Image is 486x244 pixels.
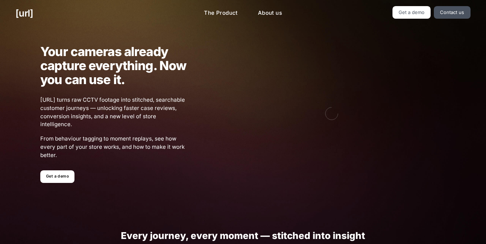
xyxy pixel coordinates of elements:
[40,170,74,183] a: Get a demo
[434,6,471,19] a: Contact us
[392,6,431,19] a: Get a demo
[40,45,187,87] h1: Your cameras already capture everything. Now you can use it.
[15,6,33,20] a: [URL]
[40,96,187,129] span: [URL] turns raw CCTV footage into stitched, searchable customer journeys — unlocking faster case ...
[198,6,244,20] a: The Product
[44,230,442,241] h1: Every journey, every moment — stitched into insight
[252,6,288,20] a: About us
[40,135,187,159] span: From behaviour tagging to moment replays, see how every part of your store works, and how to make...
